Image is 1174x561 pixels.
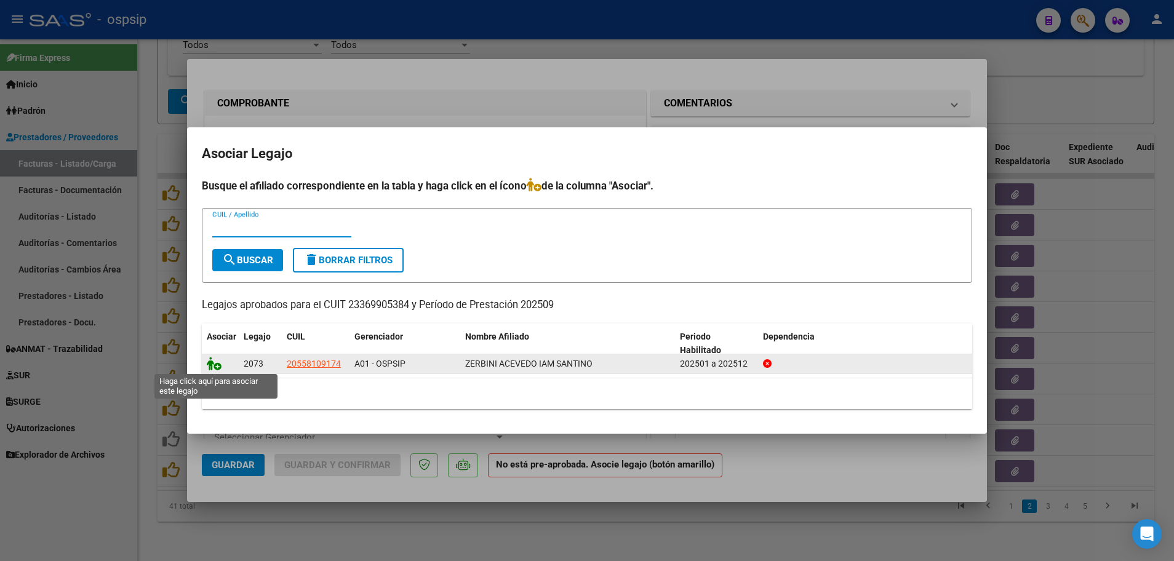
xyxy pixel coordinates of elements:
[465,359,593,368] span: ZERBINI ACEVEDO IAM SANTINO
[304,252,319,267] mat-icon: delete
[244,332,271,341] span: Legajo
[680,357,753,371] div: 202501 a 202512
[758,324,973,364] datatable-header-cell: Dependencia
[465,332,529,341] span: Nombre Afiliado
[207,332,236,341] span: Asociar
[675,324,758,364] datatable-header-cell: Periodo Habilitado
[354,359,405,368] span: A01 - OSPSIP
[202,378,972,409] div: 1 registros
[244,359,263,368] span: 2073
[763,332,815,341] span: Dependencia
[293,248,404,273] button: Borrar Filtros
[202,298,972,313] p: Legajos aprobados para el CUIT 23369905384 y Período de Prestación 202509
[287,359,341,368] span: 20558109174
[282,324,349,364] datatable-header-cell: CUIL
[354,332,403,341] span: Gerenciador
[222,252,237,267] mat-icon: search
[287,332,305,341] span: CUIL
[202,178,972,194] h4: Busque el afiliado correspondiente en la tabla y haga click en el ícono de la columna "Asociar".
[212,249,283,271] button: Buscar
[349,324,460,364] datatable-header-cell: Gerenciador
[202,142,972,165] h2: Asociar Legajo
[680,332,721,356] span: Periodo Habilitado
[304,255,393,266] span: Borrar Filtros
[1132,519,1162,549] div: Open Intercom Messenger
[222,255,273,266] span: Buscar
[202,324,239,364] datatable-header-cell: Asociar
[239,324,282,364] datatable-header-cell: Legajo
[460,324,675,364] datatable-header-cell: Nombre Afiliado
